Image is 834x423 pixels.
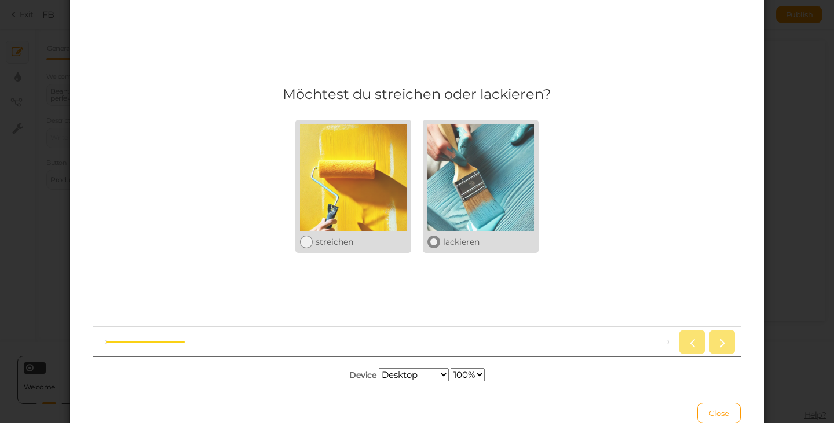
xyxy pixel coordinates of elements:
div: Produktberatung starten [250,167,345,176]
div: Möchtest du streichen oder lackieren? [189,76,458,93]
div: streichen [222,227,313,238]
div: lackieren [350,227,441,238]
span: Device [349,370,376,380]
div: Beantworte ein paar Fragen und entdecke die perfekt passenden Artikel für dein Projekt. [142,98,453,148]
span: Close [709,409,729,418]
